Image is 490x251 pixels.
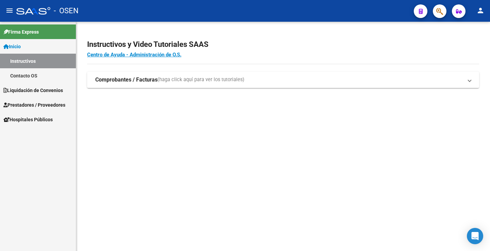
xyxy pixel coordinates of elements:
[3,116,53,123] span: Hospitales Públicos
[95,76,158,84] strong: Comprobantes / Facturas
[5,6,14,15] mat-icon: menu
[87,72,479,88] mat-expansion-panel-header: Comprobantes / Facturas(haga click aquí para ver los tutoriales)
[3,28,39,36] span: Firma Express
[87,52,181,58] a: Centro de Ayuda - Administración de O.S.
[3,101,65,109] span: Prestadores / Proveedores
[87,38,479,51] h2: Instructivos y Video Tutoriales SAAS
[158,76,244,84] span: (haga click aquí para ver los tutoriales)
[467,228,483,244] div: Open Intercom Messenger
[476,6,485,15] mat-icon: person
[54,3,79,18] span: - OSEN
[3,87,63,94] span: Liquidación de Convenios
[3,43,21,50] span: Inicio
